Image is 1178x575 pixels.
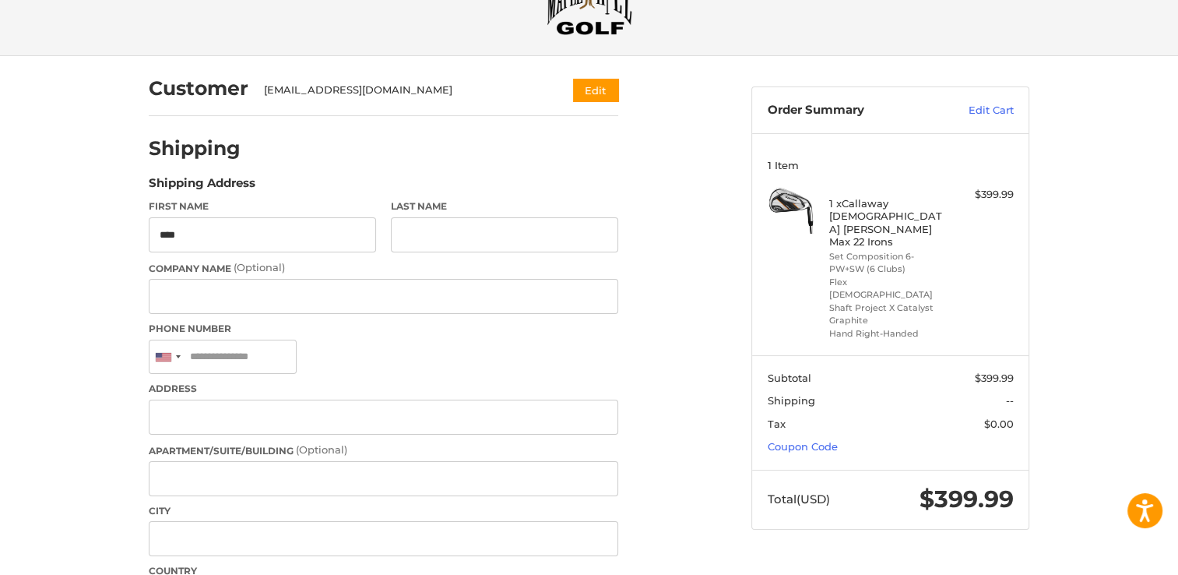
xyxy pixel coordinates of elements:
span: Tax [768,418,786,430]
label: Last Name [391,199,618,213]
li: Hand Right-Handed [829,327,948,340]
label: First Name [149,199,376,213]
li: Set Composition 6-PW+SW (6 Clubs) [829,250,948,276]
h3: 1 Item [768,159,1014,171]
div: [EMAIL_ADDRESS][DOMAIN_NAME] [264,83,543,98]
legend: Shipping Address [149,175,255,199]
a: Edit Cart [935,103,1014,118]
span: Shipping [768,394,815,407]
span: Subtotal [768,372,811,384]
h4: 1 x Callaway [DEMOGRAPHIC_DATA] [PERSON_NAME] Max 22 Irons [829,197,948,248]
span: $399.99 [975,372,1014,384]
span: -- [1006,394,1014,407]
span: $0.00 [984,418,1014,430]
a: Coupon Code [768,440,838,453]
label: Address [149,382,618,396]
li: Flex [DEMOGRAPHIC_DATA] [829,276,948,302]
label: Phone Number [149,322,618,336]
div: $399.99 [952,187,1014,203]
span: Total (USD) [768,492,830,506]
small: (Optional) [296,443,347,456]
label: Company Name [149,260,618,276]
span: $399.99 [920,485,1014,513]
div: United States: +1 [149,340,185,374]
iframe: Google Customer Reviews [1050,533,1178,575]
label: Apartment/Suite/Building [149,443,618,458]
h2: Customer [149,76,248,101]
li: Shaft Project X Catalyst Graphite [829,302,948,327]
label: City [149,504,618,518]
small: (Optional) [234,261,285,273]
h2: Shipping [149,136,241,161]
h3: Order Summary [768,103,935,118]
button: Edit [573,79,618,101]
